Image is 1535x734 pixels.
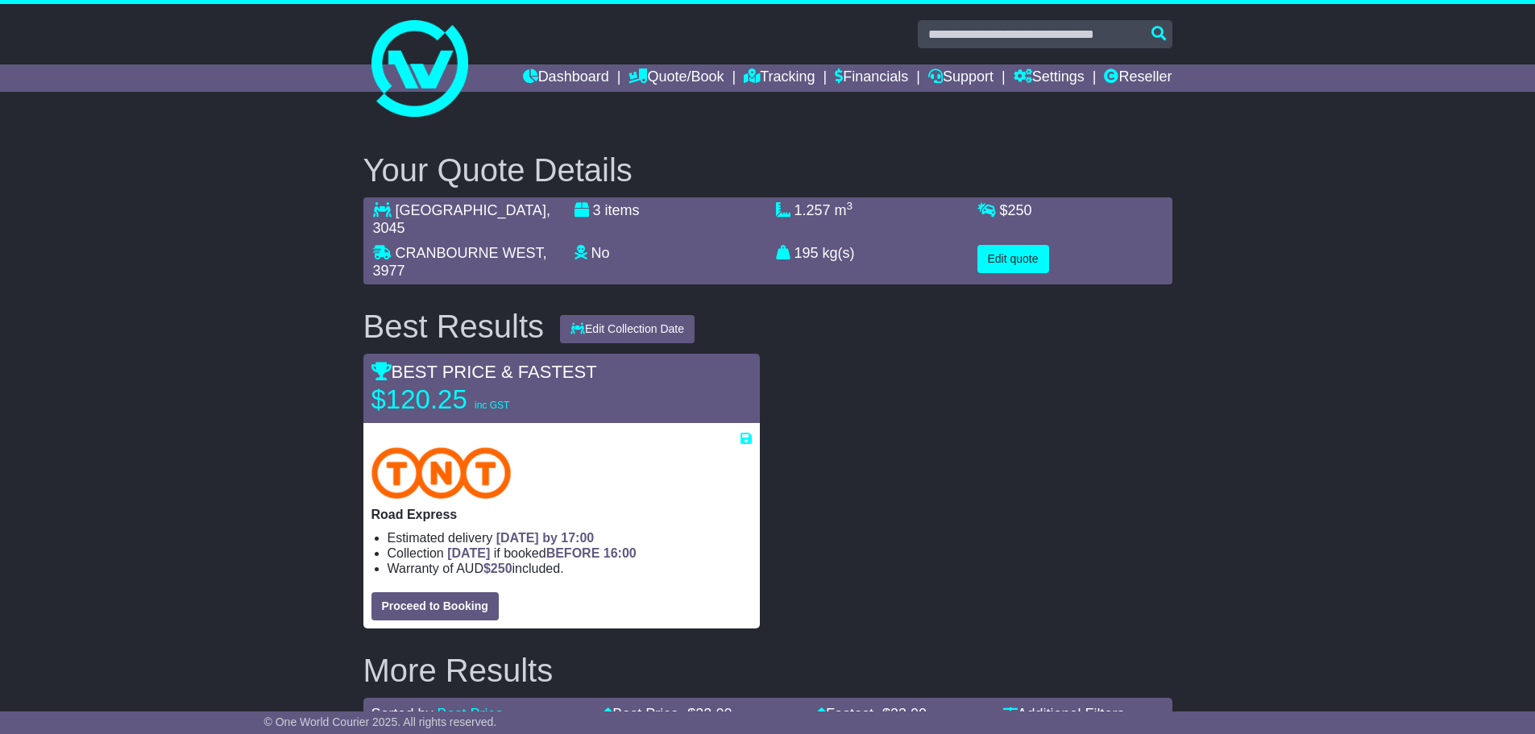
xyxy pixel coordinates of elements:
[371,384,573,416] p: $120.25
[873,706,927,722] span: - $
[396,245,543,261] span: CRANBOURNE WEST
[678,706,732,722] span: - $
[1104,64,1172,92] a: Reseller
[744,64,815,92] a: Tracking
[523,64,609,92] a: Dashboard
[847,200,853,212] sup: 3
[890,706,927,722] span: 33.00
[604,706,732,722] a: Best Price- $33.00
[604,546,637,560] span: 16:00
[835,202,853,218] span: m
[363,152,1172,188] h2: Your Quote Details
[1003,706,1125,722] a: Additional Filters
[475,400,509,411] span: inc GST
[1000,202,1032,218] span: $
[794,202,831,218] span: 1.257
[496,531,595,545] span: [DATE] by 17:00
[1008,202,1032,218] span: 250
[371,507,752,522] p: Road Express
[388,545,752,561] li: Collection
[388,561,752,576] li: Warranty of AUD included.
[605,202,640,218] span: items
[388,530,752,545] li: Estimated delivery
[371,447,512,499] img: TNT Domestic: Road Express
[438,706,504,722] a: Best Price
[371,362,597,382] span: BEST PRICE & FASTEST
[560,315,695,343] button: Edit Collection Date
[371,592,499,620] button: Proceed to Booking
[371,706,434,722] span: Sorted by
[695,706,732,722] span: 33.00
[483,562,512,575] span: $
[396,202,546,218] span: [GEOGRAPHIC_DATA]
[794,245,819,261] span: 195
[373,245,547,279] span: , 3977
[546,546,600,560] span: BEFORE
[447,546,490,560] span: [DATE]
[593,202,601,218] span: 3
[447,546,636,560] span: if booked
[355,309,553,344] div: Best Results
[817,706,927,722] a: Fastest- $33.00
[823,245,855,261] span: kg(s)
[491,562,512,575] span: 250
[977,245,1049,273] button: Edit quote
[835,64,908,92] a: Financials
[928,64,994,92] a: Support
[1014,64,1085,92] a: Settings
[591,245,610,261] span: No
[363,653,1172,688] h2: More Results
[264,715,497,728] span: © One World Courier 2025. All rights reserved.
[629,64,724,92] a: Quote/Book
[373,202,550,236] span: , 3045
